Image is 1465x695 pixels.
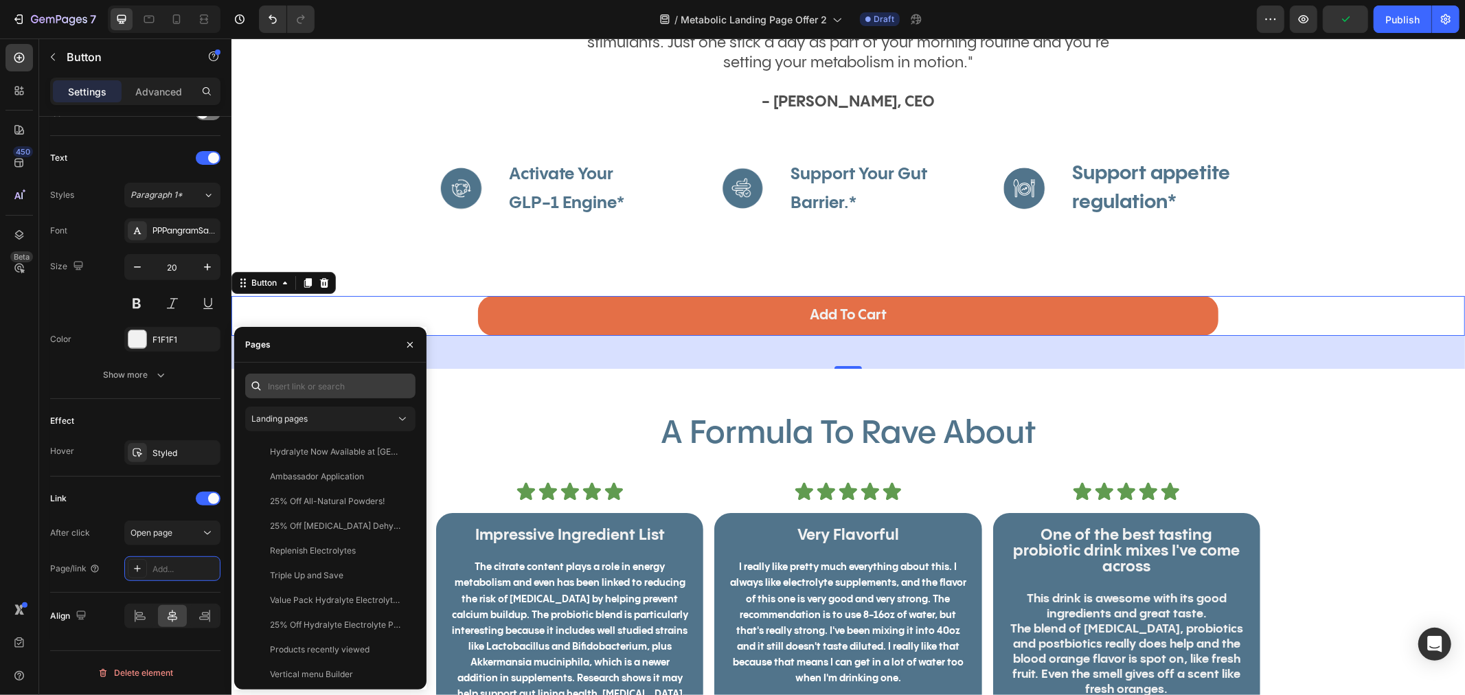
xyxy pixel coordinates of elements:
span: Draft [874,13,894,25]
iframe: Design area [231,38,1465,695]
button: Publish [1374,5,1431,33]
span: / [674,12,678,27]
p: 7 [90,11,96,27]
div: Size [50,258,87,276]
div: Styles [50,189,74,201]
div: 25% Off All-Natural Powders! [270,495,385,508]
strong: - [PERSON_NAME], CEO [530,56,703,71]
span: I really like pretty much everything about this. I always like electrolyte supplements, and the f... [499,524,735,645]
p: Add To Cart [578,269,655,286]
div: PPPangramSans [152,225,217,238]
div: Pages [245,339,271,351]
div: Triple Up and Save [270,569,343,582]
p: Support appetite regulation* [841,121,1027,179]
div: Link [50,492,67,505]
div: Hover [50,445,74,457]
div: Delete element [98,665,173,681]
span: GLP-1 Engine* [277,157,393,174]
div: Effect [50,415,74,427]
strong: Very Flavorful [566,489,668,505]
span: Metabolic Landing Page Offer 2 [681,12,827,27]
div: Font [50,225,67,237]
button: Show more [50,363,220,387]
div: 25% Off Hydralyte Electrolyte Powder [270,619,402,631]
div: Show more [104,368,168,382]
div: Hydralyte Now Available at [GEOGRAPHIC_DATA] [270,446,402,458]
span: The citrate content plays a role in energy metabolism and even has been linked to reducing the ri... [220,524,457,676]
div: F1F1F1 [152,334,217,346]
div: Page/link [50,562,100,575]
div: Button [17,238,48,251]
span: Activate Your [277,128,382,145]
div: Text [50,152,67,164]
button: <p>Add To Cart</p> [247,258,987,297]
p: The blend of [MEDICAL_DATA], probiotics and postbiotics really does help and the blood orange fla... [777,583,1014,659]
span: Landing pages [251,413,308,424]
button: Landing pages [245,407,416,431]
div: Add... [152,563,217,576]
div: After click [50,527,90,539]
div: Beta [10,251,33,262]
button: Open page [124,521,220,545]
div: Ambassador Application [270,470,364,483]
div: Align [50,607,89,626]
p: Advanced [135,84,182,99]
div: Value Pack Hydralyte Electrolyte Powder [270,594,402,606]
div: Vertical menu Builder [270,668,353,681]
span: Paragraph 1* [130,189,183,201]
strong: One of the best tasting probiotic drink mixes I've come across [782,489,1008,536]
div: Replenish Electrolytes [270,545,356,557]
button: Delete element [50,662,220,684]
p: Settings [68,84,106,99]
button: 7 [5,5,102,33]
div: Styled [152,447,217,459]
div: 450 [13,146,33,157]
h2: A Formula To Rave About [205,374,1029,418]
div: Open Intercom Messenger [1418,628,1451,661]
span: Support Your Gut Barrier.* [559,128,696,174]
div: Color [50,333,71,345]
strong: Impressive Ingredient List [244,489,433,505]
div: Undo/Redo [259,5,315,33]
div: 25% Off [MEDICAL_DATA] Dehydration Relief [270,520,402,532]
div: Publish [1385,12,1420,27]
input: Insert link or search [245,374,416,398]
span: Open page [130,527,172,538]
button: Paragraph 1* [124,183,220,207]
p: This drink is awesome with its good ingredients and great taste. [777,553,1014,583]
div: Products recently viewed [270,643,370,656]
p: Button [67,49,183,65]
